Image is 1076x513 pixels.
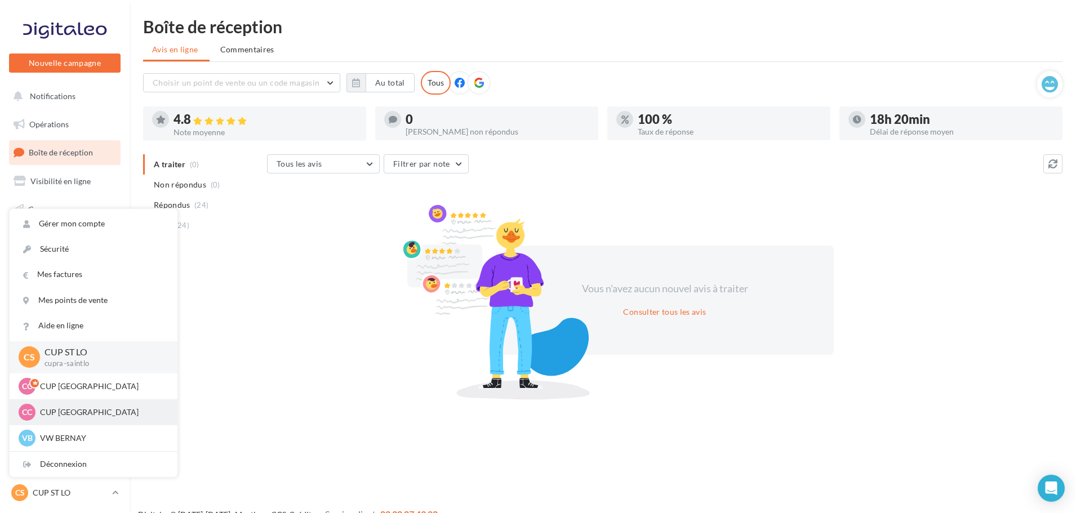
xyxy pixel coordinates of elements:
p: CUP [GEOGRAPHIC_DATA] [40,381,164,392]
button: Filtrer par note [384,154,469,173]
span: (24) [175,221,189,230]
span: (24) [194,200,208,209]
button: Choisir un point de vente ou un code magasin [143,73,340,92]
p: cupra-saintlo [45,359,159,369]
div: Délai de réponse moyen [870,128,1053,136]
a: Campagnes DataOnDemand [7,347,123,380]
span: Non répondus [154,179,206,190]
span: Commentaires [220,44,274,55]
span: (0) [211,180,220,189]
a: Mes points de vente [10,288,177,313]
span: Campagnes [28,204,69,213]
div: Taux de réponse [638,128,821,136]
div: Boîte de réception [143,18,1062,35]
a: Opérations [7,113,123,136]
p: CUP [GEOGRAPHIC_DATA] [40,407,164,418]
p: CUP ST LO [45,346,159,359]
div: 18h 20min [870,113,1053,126]
p: VW BERNAY [40,432,164,444]
span: CC [22,381,32,392]
div: 0 [406,113,589,126]
button: Tous les avis [267,154,380,173]
a: Visibilité en ligne [7,169,123,193]
a: Calendrier [7,282,123,305]
div: 4.8 [174,113,357,126]
a: Mes factures [10,262,177,287]
button: Consulter tous les avis [619,305,710,319]
div: 100 % [638,113,821,126]
button: Nouvelle campagne [9,53,121,73]
span: Notifications [30,91,75,101]
span: VB [22,432,33,444]
span: Boîte de réception [29,148,93,157]
div: Note moyenne [174,128,357,136]
button: Au total [346,73,415,92]
a: Médiathèque [7,253,123,277]
span: Choisir un point de vente ou un code magasin [153,78,319,87]
div: Déconnexion [10,452,177,477]
button: Notifications [7,84,118,108]
div: [PERSON_NAME] non répondus [406,128,589,136]
a: Gérer mon compte [10,211,177,237]
div: Tous [421,71,451,95]
span: Opérations [29,119,69,129]
span: CS [24,351,35,364]
div: Open Intercom Messenger [1038,475,1065,502]
a: CS CUP ST LO [9,482,121,503]
span: Visibilité en ligne [30,176,91,186]
a: Sécurité [10,237,177,262]
span: Répondus [154,199,190,211]
a: PLV et print personnalisable [7,309,123,342]
span: CC [22,407,32,418]
span: CS [15,487,25,498]
a: Boîte de réception [7,140,123,164]
span: Tous les avis [277,159,322,168]
p: CUP ST LO [33,487,108,498]
a: Contacts [7,225,123,249]
button: Au total [366,73,415,92]
a: Aide en ligne [10,313,177,338]
a: Campagnes [7,198,123,221]
div: Vous n'avez aucun nouvel avis à traiter [568,282,762,296]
